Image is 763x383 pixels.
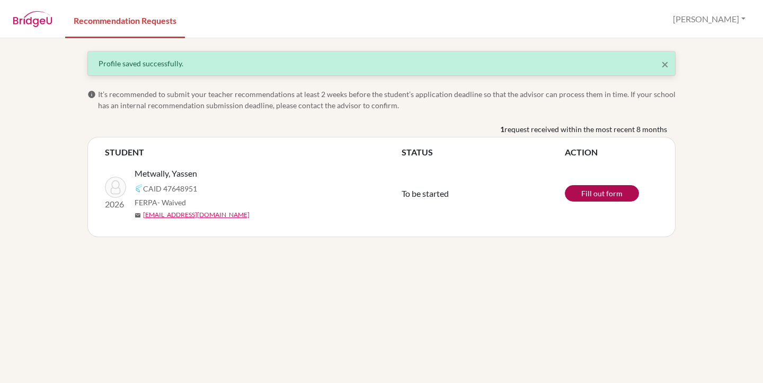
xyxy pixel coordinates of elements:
span: It’s recommended to submit your teacher recommendations at least 2 weeks before the student’s app... [98,89,676,111]
img: Metwally, Yassen [105,177,126,198]
p: 2026 [105,198,126,211]
span: request received within the most recent 8 months [504,124,667,135]
span: To be started [402,188,449,198]
th: STUDENT [105,146,402,159]
a: [EMAIL_ADDRESS][DOMAIN_NAME] [143,210,250,220]
span: mail [135,212,141,219]
a: Recommendation Requests [65,2,185,38]
b: 1 [500,124,504,135]
span: CAID 47648951 [143,183,197,194]
span: FERPA [135,197,186,208]
span: info [87,90,96,99]
span: × [661,56,669,72]
img: BridgeU logo [13,11,52,27]
img: Common App logo [135,184,143,193]
span: Metwally, Yassen [135,167,197,180]
button: Close [661,58,669,71]
div: Profile saved successfully. [99,58,664,69]
button: [PERSON_NAME] [668,9,750,29]
span: - Waived [157,198,186,207]
th: ACTION [565,146,658,159]
a: Fill out form [565,185,639,202]
th: STATUS [402,146,565,159]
